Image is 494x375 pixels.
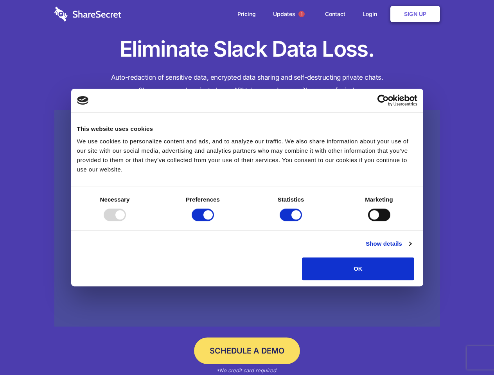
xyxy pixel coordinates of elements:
a: Contact [317,2,353,26]
a: Pricing [230,2,264,26]
h1: Eliminate Slack Data Loss. [54,35,440,63]
div: We use cookies to personalize content and ads, and to analyze our traffic. We also share informat... [77,137,417,174]
a: Sign Up [390,6,440,22]
strong: Marketing [365,196,393,203]
a: Login [355,2,389,26]
em: *No credit card required. [216,367,278,373]
span: 1 [298,11,305,17]
a: Show details [366,239,411,248]
div: This website uses cookies [77,124,417,134]
strong: Preferences [186,196,220,203]
a: Usercentrics Cookiebot - opens in a new window [349,95,417,106]
img: logo [77,96,89,105]
h4: Auto-redaction of sensitive data, encrypted data sharing and self-destructing private chats. Shar... [54,71,440,97]
a: Schedule a Demo [194,337,300,364]
strong: Necessary [100,196,130,203]
button: OK [302,257,414,280]
img: logo-wordmark-white-trans-d4663122ce5f474addd5e946df7df03e33cb6a1c49d2221995e7729f52c070b2.svg [54,7,121,21]
a: Wistia video thumbnail [54,110,440,327]
strong: Statistics [278,196,304,203]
